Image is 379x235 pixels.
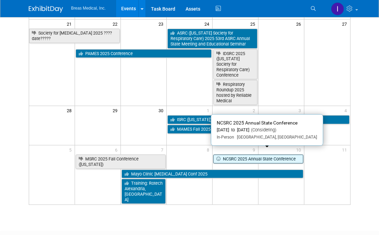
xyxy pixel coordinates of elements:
span: 29 [112,106,121,115]
span: 22 [112,19,121,28]
span: NCSRC 2025 Annual State Conference [217,120,298,126]
span: 9 [252,145,258,154]
span: (Considering) [249,127,277,132]
span: 25 [250,19,258,28]
span: 26 [295,19,304,28]
a: ISRC ([US_STATE]) 2025 Respiratory Care Seminar [167,115,350,124]
span: 4 [344,106,350,115]
a: Training: Rotech Alexandria, [GEOGRAPHIC_DATA] [122,179,166,204]
span: 10 [295,145,304,154]
span: 1 [206,106,212,115]
span: 2 [252,106,258,115]
span: 28 [66,106,75,115]
span: 30 [158,106,166,115]
div: [DATE] to [DATE] [217,127,317,133]
a: MSRC 2025 Fall Conference ([US_STATE]) [76,155,166,169]
a: MAMES Fall 2025 [167,125,303,134]
a: IDSRC 2025 ([US_STATE] Society for Respiratory Care) Conference [213,49,257,80]
span: In-Person [217,135,234,140]
a: Respiratory Roundup 2025 hosted by Reliable Medical [213,80,257,105]
span: 11 [342,145,350,154]
a: NCSRC 2025 Annual State Conference [213,155,303,164]
a: Society for [MEDICAL_DATA] 2025 ???? date????? [29,29,120,43]
span: 27 [342,19,350,28]
span: 21 [66,19,75,28]
span: 24 [204,19,212,28]
a: ASRC ([US_STATE] Society for Respiratory Care) 2025 53rd ASRC Annual State Meeting and Educationa... [167,29,257,48]
span: Breas Medical, Inc. [71,6,106,11]
span: 8 [206,145,212,154]
img: Inga Dolezar [331,2,344,15]
span: 3 [298,106,304,115]
a: Mayo Clinic [MEDICAL_DATA] Conf 2025 [122,170,303,179]
span: 6 [114,145,121,154]
img: ExhibitDay [29,6,63,13]
a: PAMES 2025 Conference [76,49,212,58]
span: [GEOGRAPHIC_DATA], [GEOGRAPHIC_DATA] [234,135,317,140]
span: 23 [158,19,166,28]
span: 5 [68,145,75,154]
span: 7 [160,145,166,154]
